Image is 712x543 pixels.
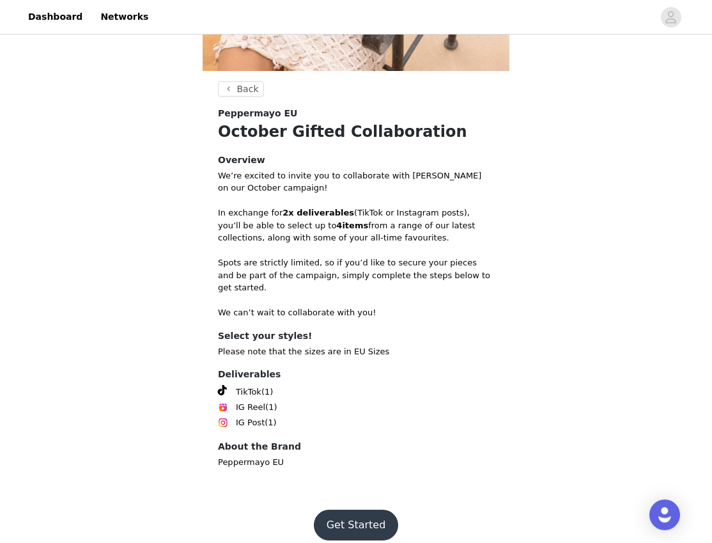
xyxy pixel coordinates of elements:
p: We can’t wait to collaborate with you! [218,306,494,319]
img: Instagram Reels Icon [218,402,228,413]
h4: Deliverables [218,368,494,381]
span: TikTok [236,386,261,398]
button: Back [218,81,264,97]
h4: Select your styles! [218,329,494,343]
div: Open Intercom Messenger [649,500,680,530]
button: Get Started [314,510,399,540]
span: Peppermayo EU [218,107,297,120]
h4: Overview [218,153,494,167]
a: Networks [93,3,156,31]
strong: items [342,221,368,230]
span: (1) [265,416,276,429]
span: IG Post [236,416,265,429]
h4: About the Brand [218,440,494,453]
p: Peppermayo EU [218,456,494,469]
p: In exchange for (TikTok or Instagram posts), you’ll be able to select up to from a range of our l... [218,207,494,244]
a: Dashboard [20,3,90,31]
p: Please note that the sizes are in EU Sizes [218,345,494,358]
p: Spots are strictly limited, so if you’d like to secure your pieces and be part of the campaign, s... [218,256,494,294]
span: IG Reel [236,401,265,414]
h1: October Gifted Collaboration [218,120,494,143]
span: (1) [265,401,277,414]
div: avatar [665,7,677,28]
p: We’re excited to invite you to collaborate with [PERSON_NAME] on our October campaign! [218,169,494,194]
strong: 2x deliverables [282,208,354,217]
span: (1) [261,386,273,398]
strong: 4 [336,221,342,230]
img: Instagram Icon [218,418,228,428]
